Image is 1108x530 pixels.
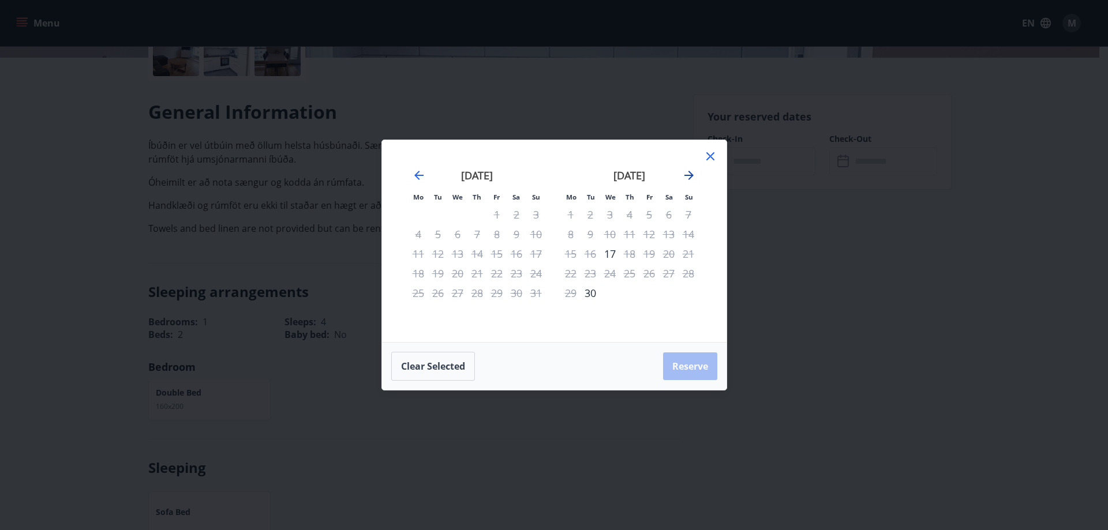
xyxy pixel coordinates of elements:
[581,205,600,224] td: Not available. Tuesday, September 2, 2025
[467,244,487,264] td: Not available. Thursday, August 14, 2025
[412,168,426,182] div: Move backward to switch to the previous month.
[600,264,620,283] td: Not available. Wednesday, September 24, 2025
[448,244,467,264] td: Not available. Wednesday, August 13, 2025
[487,264,507,283] td: Not available. Friday, August 22, 2025
[685,193,693,201] small: Su
[409,264,428,283] td: Not available. Monday, August 18, 2025
[626,193,634,201] small: Th
[526,224,546,244] td: Not available. Sunday, August 10, 2025
[467,283,487,303] td: Not available. Thursday, August 28, 2025
[620,205,639,224] td: Not available. Thursday, September 4, 2025
[581,283,600,303] div: Only check in available
[428,264,448,283] td: Not available. Tuesday, August 19, 2025
[507,224,526,244] td: Not available. Saturday, August 9, 2025
[428,244,448,264] td: Not available. Tuesday, August 12, 2025
[507,205,526,224] td: Not available. Saturday, August 2, 2025
[487,205,507,224] td: Not available. Friday, August 1, 2025
[620,264,639,283] td: Not available. Thursday, September 25, 2025
[659,264,679,283] td: Not available. Saturday, September 27, 2025
[679,264,698,283] td: Not available. Sunday, September 28, 2025
[659,244,679,264] td: Not available. Saturday, September 20, 2025
[409,224,428,244] td: Not available. Monday, August 4, 2025
[448,283,467,303] td: Not available. Wednesday, August 27, 2025
[526,283,546,303] td: Not available. Sunday, August 31, 2025
[396,154,713,328] div: Calendar
[639,205,659,224] td: Not available. Friday, September 5, 2025
[600,224,620,244] td: Not available. Wednesday, September 10, 2025
[532,193,540,201] small: Su
[561,205,581,224] td: Not available. Monday, September 1, 2025
[620,244,639,264] td: Not available. Thursday, September 18, 2025
[434,193,442,201] small: Tu
[605,193,616,201] small: We
[409,244,428,264] td: Not available. Monday, August 11, 2025
[428,224,448,244] td: Not available. Tuesday, August 5, 2025
[413,193,424,201] small: Mo
[467,264,487,283] td: Not available. Thursday, August 21, 2025
[679,224,698,244] td: Not available. Sunday, September 14, 2025
[581,244,600,264] td: Not available. Tuesday, September 16, 2025
[507,283,526,303] td: Not available. Saturday, August 30, 2025
[620,224,639,244] td: Not available. Thursday, September 11, 2025
[467,224,487,244] td: Not available. Thursday, August 7, 2025
[581,224,600,244] td: Not available. Tuesday, September 9, 2025
[659,224,679,244] td: Not available. Saturday, September 13, 2025
[473,193,481,201] small: Th
[409,283,428,303] td: Not available. Monday, August 25, 2025
[487,283,507,303] td: Not available. Friday, August 29, 2025
[639,224,659,244] td: Not available. Friday, September 12, 2025
[391,352,475,381] button: Clear selected
[493,193,500,201] small: Fr
[428,283,448,303] td: Not available. Tuesday, August 26, 2025
[646,193,653,201] small: Fr
[561,224,581,244] td: Not available. Monday, September 8, 2025
[581,283,600,303] td: Choose Tuesday, September 30, 2025 as your check-in date. It’s available.
[561,283,581,303] td: Not available. Monday, September 29, 2025
[461,168,493,182] strong: [DATE]
[587,193,595,201] small: Tu
[561,264,581,283] td: Not available. Monday, September 22, 2025
[507,244,526,264] td: Not available. Saturday, August 16, 2025
[682,168,696,182] div: Move forward to switch to the next month.
[561,244,581,264] td: Not available. Monday, September 15, 2025
[526,205,546,224] td: Not available. Sunday, August 3, 2025
[487,224,507,244] td: Not available. Friday, August 8, 2025
[639,264,659,283] td: Not available. Friday, September 26, 2025
[679,244,698,264] td: Not available. Sunday, September 21, 2025
[620,244,639,264] div: Only check out available
[600,244,620,264] div: Only check in available
[659,205,679,224] td: Not available. Saturday, September 6, 2025
[566,193,577,201] small: Mo
[600,244,620,264] td: Choose Wednesday, September 17, 2025 as your check-in date. It’s available.
[448,224,467,244] td: Not available. Wednesday, August 6, 2025
[512,193,520,201] small: Sa
[581,264,600,283] td: Not available. Tuesday, September 23, 2025
[679,205,698,224] td: Not available. Sunday, September 7, 2025
[526,244,546,264] td: Not available. Sunday, August 17, 2025
[487,244,507,264] td: Not available. Friday, August 15, 2025
[600,205,620,224] td: Not available. Wednesday, September 3, 2025
[452,193,463,201] small: We
[665,193,673,201] small: Sa
[507,264,526,283] td: Not available. Saturday, August 23, 2025
[639,244,659,264] td: Not available. Friday, September 19, 2025
[448,264,467,283] td: Not available. Wednesday, August 20, 2025
[613,168,645,182] strong: [DATE]
[526,264,546,283] td: Not available. Sunday, August 24, 2025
